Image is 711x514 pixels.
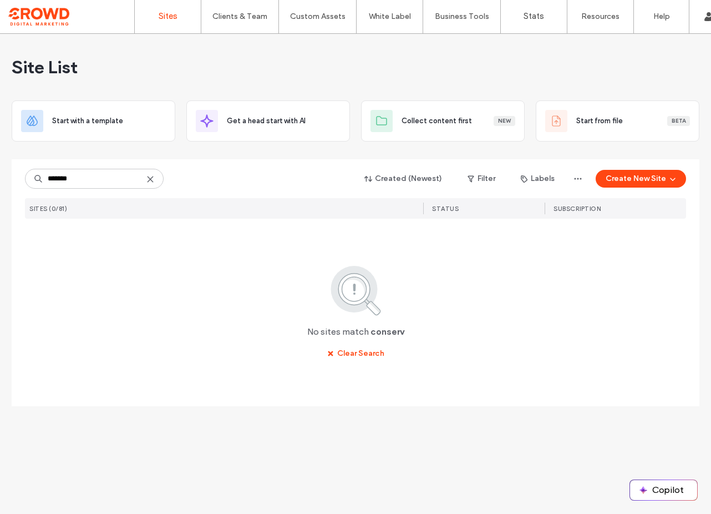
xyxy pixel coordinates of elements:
div: Start with a template [12,100,175,142]
button: Labels [511,170,565,188]
span: Get a head start with AI [227,115,306,127]
span: SUBSCRIPTION [553,205,601,213]
span: Site List [12,56,78,78]
label: White Label [369,12,411,21]
span: No sites match [307,326,369,338]
button: Copilot [630,480,697,500]
span: conserv [370,326,404,338]
span: SITES (0/81) [29,205,67,213]
div: Collect content firstNew [361,100,525,142]
div: Beta [667,116,690,126]
label: Clients & Team [212,12,267,21]
img: search.svg [316,264,396,317]
div: New [494,116,515,126]
button: Create New Site [596,170,686,188]
button: Filter [456,170,506,188]
div: Start from fileBeta [536,100,699,142]
span: Start from file [576,115,623,127]
label: Custom Assets [290,12,346,21]
label: Business Tools [435,12,489,21]
span: STATUS [432,205,459,213]
button: Created (Newest) [355,170,452,188]
div: Get a head start with AI [186,100,350,142]
span: Start with a template [52,115,123,127]
button: Clear Search [317,345,394,362]
label: Stats [524,12,544,21]
span: Collect content first [402,115,472,127]
label: Resources [581,12,619,21]
label: Help [653,12,670,21]
label: Sites [159,12,177,21]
